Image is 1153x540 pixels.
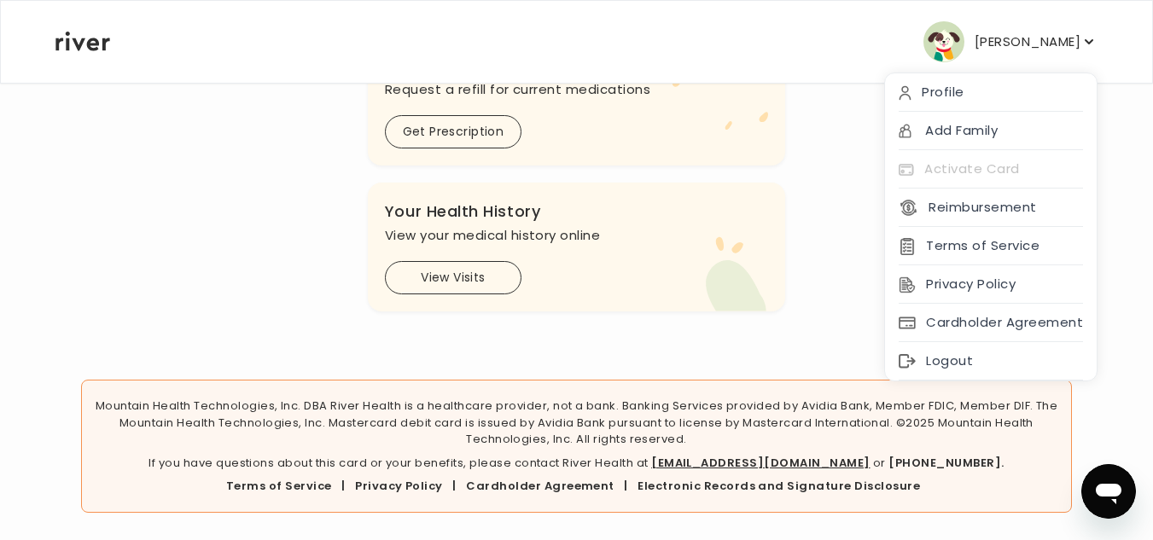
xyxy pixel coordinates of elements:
[885,227,1097,265] div: Terms of Service
[888,455,1004,471] a: [PHONE_NUMBER].
[885,73,1097,112] div: Profile
[899,195,1036,219] button: Reimbursement
[355,478,443,494] a: Privacy Policy
[96,455,1058,472] p: If you have questions about this card or your benefits, please contact River Health at or
[885,150,1097,189] div: Activate Card
[1081,464,1136,519] iframe: Button to launch messaging window
[651,455,870,471] a: [EMAIL_ADDRESS][DOMAIN_NAME]
[885,112,1097,150] div: Add Family
[885,342,1097,380] div: Logout
[96,398,1058,448] p: Mountain Health Technologies, Inc. DBA River Health is a healthcare provider, not a bank. Banking...
[385,200,768,224] h3: Your Health History
[385,224,768,247] p: View your medical history online
[885,304,1097,342] div: Cardholder Agreement
[466,478,614,494] a: Cardholder Agreement
[96,478,1058,495] div: | | |
[975,30,1080,54] p: [PERSON_NAME]
[385,261,521,294] button: View Visits
[638,478,920,494] a: Electronic Records and Signature Disclosure
[885,265,1097,304] div: Privacy Policy
[385,115,521,148] button: Get Prescription
[923,21,964,62] img: user avatar
[226,478,332,494] a: Terms of Service
[385,78,768,102] p: Request a refill for current medications
[923,21,1098,62] button: user avatar[PERSON_NAME]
